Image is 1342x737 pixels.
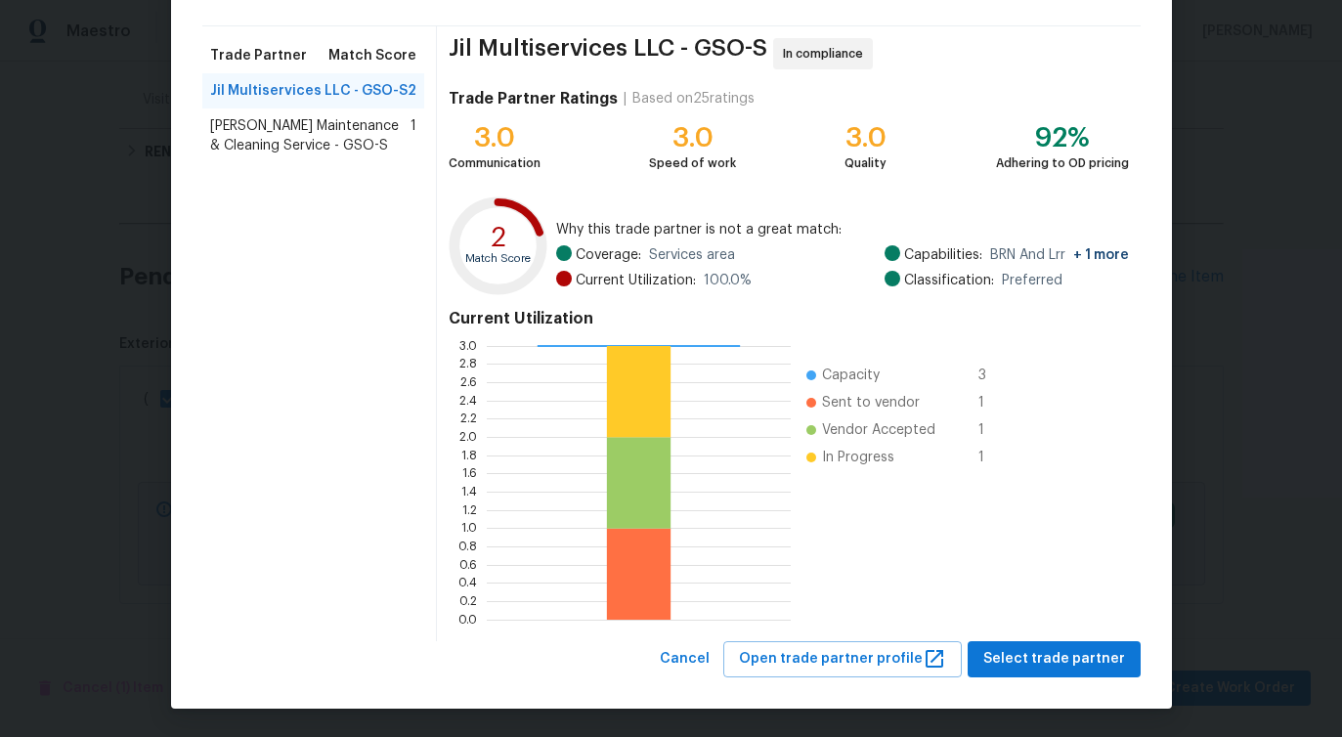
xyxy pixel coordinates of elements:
[783,44,871,64] span: In compliance
[652,641,717,677] button: Cancel
[460,376,477,388] text: 2.6
[632,89,755,108] div: Based on 25 ratings
[459,559,477,571] text: 0.6
[649,153,736,173] div: Speed of work
[822,393,920,412] span: Sent to vendor
[449,153,541,173] div: Communication
[449,38,767,69] span: Jil Multiservices LLC - GSO-S
[210,46,307,65] span: Trade Partner
[704,271,752,290] span: 100.0 %
[978,448,1010,467] span: 1
[576,271,696,290] span: Current Utilization:
[461,486,477,498] text: 1.4
[822,366,880,385] span: Capacity
[459,395,477,407] text: 2.4
[466,253,532,264] text: Match Score
[328,46,416,65] span: Match Score
[462,504,477,516] text: 1.2
[904,271,994,290] span: Classification:
[978,393,1010,412] span: 1
[458,614,477,626] text: 0.0
[996,128,1129,148] div: 92%
[459,595,477,607] text: 0.2
[660,647,710,672] span: Cancel
[459,431,477,443] text: 2.0
[459,358,477,369] text: 2.8
[210,116,411,155] span: [PERSON_NAME] Maintenance & Cleaning Service - GSO-S
[904,245,982,265] span: Capabilities:
[458,541,477,552] text: 0.8
[459,340,477,352] text: 3.0
[210,81,408,101] span: Jil Multiservices LLC - GSO-S
[978,366,1010,385] span: 3
[844,153,887,173] div: Quality
[649,128,736,148] div: 3.0
[990,245,1129,265] span: BRN And Lrr
[983,647,1125,672] span: Select trade partner
[556,220,1129,239] span: Why this trade partner is not a great match:
[978,420,1010,440] span: 1
[576,245,641,265] span: Coverage:
[449,309,1128,328] h4: Current Utilization
[458,577,477,588] text: 0.4
[739,647,946,672] span: Open trade partner profile
[844,128,887,148] div: 3.0
[1002,271,1062,290] span: Preferred
[462,467,477,479] text: 1.6
[449,89,618,108] h4: Trade Partner Ratings
[1073,248,1129,262] span: + 1 more
[408,81,416,101] span: 2
[618,89,632,108] div: |
[968,641,1141,677] button: Select trade partner
[461,450,477,461] text: 1.8
[461,522,477,534] text: 1.0
[723,641,962,677] button: Open trade partner profile
[996,153,1129,173] div: Adhering to OD pricing
[411,116,416,155] span: 1
[649,245,735,265] span: Services area
[460,412,477,424] text: 2.2
[449,128,541,148] div: 3.0
[822,448,894,467] span: In Progress
[491,224,506,251] text: 2
[822,420,935,440] span: Vendor Accepted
